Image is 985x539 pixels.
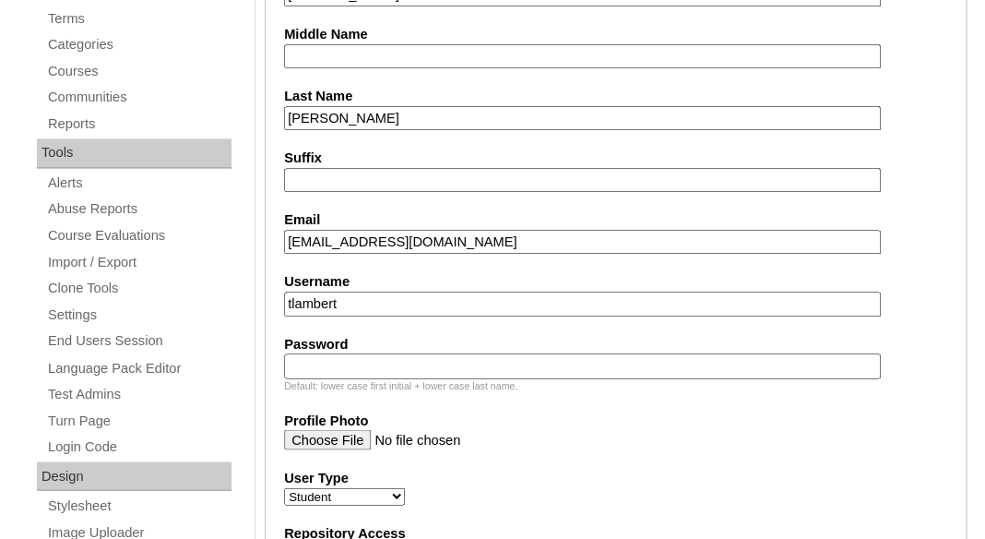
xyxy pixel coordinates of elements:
a: Terms [46,7,231,30]
a: Turn Page [46,409,231,432]
a: Settings [46,304,231,327]
a: Reports [46,113,231,136]
a: End Users Session [46,329,231,353]
a: Abuse Reports [46,198,231,221]
label: Suffix [284,149,947,168]
label: Last Name [284,87,947,106]
div: Design [37,461,231,491]
a: Course Evaluations [46,224,231,247]
label: User Type [284,468,947,487]
a: Language Pack Editor [46,356,231,379]
a: Test Admins [46,382,231,405]
a: Communities [46,86,231,109]
label: Password [284,335,947,354]
label: Username [284,272,947,292]
a: Login Code [46,435,231,458]
a: Categories [46,33,231,56]
a: Alerts [46,172,231,195]
div: Default: lower case first initial + lower case last name. [284,378,947,392]
a: Stylesheet [46,494,231,517]
label: Email [284,210,947,230]
label: Middle Name [284,25,947,44]
a: Clone Tools [46,277,231,300]
a: Import / Export [46,251,231,274]
label: Profile Photo [284,411,947,430]
a: Courses [46,60,231,83]
div: Tools [37,138,231,168]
